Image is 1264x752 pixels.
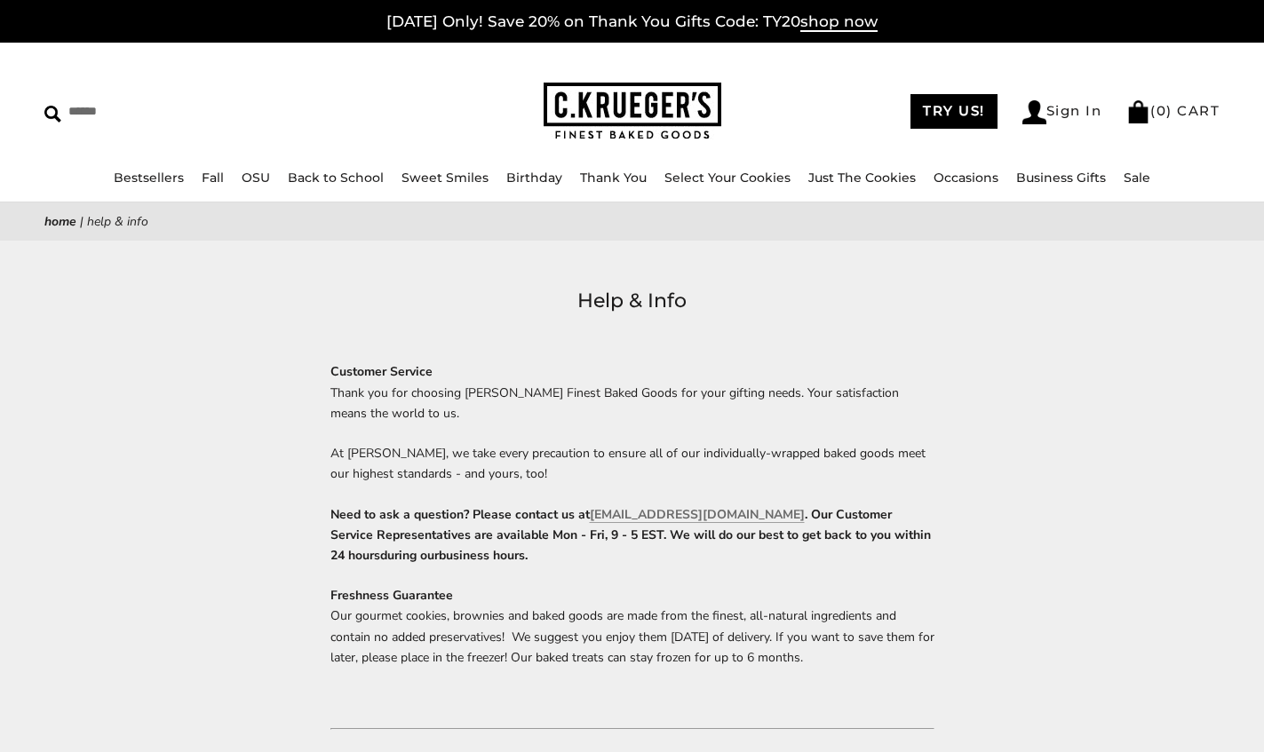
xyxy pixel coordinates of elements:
[44,98,320,125] input: Search
[87,213,148,230] span: Help & Info
[330,585,934,667] p: Our gourmet cookies, brownies and baked goods are made from the finest, all-natural ingredients a...
[439,547,528,564] span: business hours.
[330,506,931,564] strong: Need to ask a question? Please contact us at
[800,12,878,32] span: shop now
[506,170,562,186] a: Birthday
[330,383,934,423] p: Thank you for choosing [PERSON_NAME] Finest Baked Goods for your gifting needs. Your satisfaction...
[71,285,1193,317] h1: Help & Info
[330,587,453,604] strong: Freshness Guarantee
[80,213,83,230] span: |
[580,170,647,186] a: Thank You
[114,170,184,186] a: Bestsellers
[544,83,721,140] img: C.KRUEGER'S
[288,170,384,186] a: Back to School
[808,170,916,186] a: Just The Cookies
[910,94,998,129] a: TRY US!
[44,211,1220,232] nav: breadcrumbs
[44,213,76,230] a: Home
[44,106,61,123] img: Search
[202,170,224,186] a: Fall
[330,445,926,482] span: At [PERSON_NAME], we take every precaution to ensure all of our individually-wrapped baked goods ...
[330,506,931,564] span: . Our Customer Service Representatives are available Mon - Fri, 9 - 5 EST. We will do our best to...
[380,547,439,564] span: during our
[1126,100,1150,123] img: Bag
[1157,102,1167,119] span: 0
[1022,100,1102,124] a: Sign In
[1126,102,1220,119] a: (0) CART
[242,170,270,186] a: OSU
[1124,170,1150,186] a: Sale
[386,12,878,32] a: [DATE] Only! Save 20% on Thank You Gifts Code: TY20shop now
[664,170,791,186] a: Select Your Cookies
[330,363,433,380] strong: Customer Service
[1022,100,1046,124] img: Account
[401,170,489,186] a: Sweet Smiles
[590,506,805,523] a: [EMAIL_ADDRESS][DOMAIN_NAME]
[934,170,998,186] a: Occasions
[1016,170,1106,186] a: Business Gifts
